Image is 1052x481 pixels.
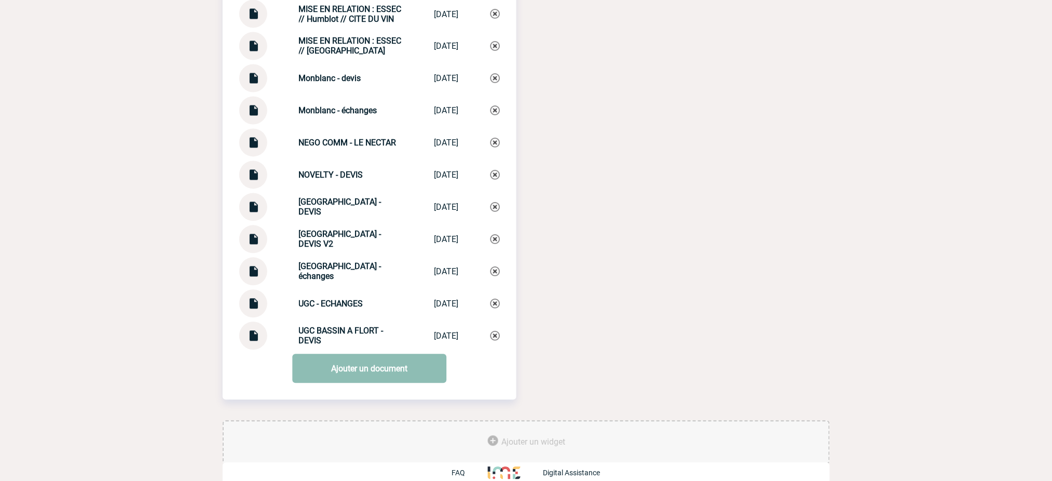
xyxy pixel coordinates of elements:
[434,203,459,212] div: [DATE]
[299,74,361,84] strong: Monblanc - devis
[299,326,384,346] strong: UGC BASSIN A FLORT - DEVIS
[223,421,830,464] div: Ajouter des outils d'aide à la gestion de votre événement
[490,106,500,115] img: Supprimer
[299,230,381,249] strong: [GEOGRAPHIC_DATA] - DEVIS V2
[434,74,459,84] div: [DATE]
[490,74,500,83] img: Supprimer
[292,354,446,383] a: Ajouter un document
[299,170,363,180] strong: NOVELTY - DEVIS
[299,299,363,309] strong: UGC - ECHANGES
[490,42,500,51] img: Supprimer
[434,138,459,148] div: [DATE]
[299,197,381,217] strong: [GEOGRAPHIC_DATA] - DEVIS
[490,299,500,309] img: Supprimer
[490,138,500,148] img: Supprimer
[490,267,500,276] img: Supprimer
[434,9,459,19] div: [DATE]
[299,106,377,116] strong: Monblanc - échanges
[434,170,459,180] div: [DATE]
[452,468,488,478] a: FAQ
[490,331,500,341] img: Supprimer
[434,331,459,341] div: [DATE]
[501,437,565,447] span: Ajouter un widget
[434,299,459,309] div: [DATE]
[488,467,520,479] img: http://www.idealmeetingsevents.fr/
[434,235,459,245] div: [DATE]
[299,138,397,148] strong: NEGO COMM - LE NECTAR
[490,203,500,212] img: Supprimer
[299,262,381,282] strong: [GEOGRAPHIC_DATA] - échanges
[452,469,465,477] p: FAQ
[490,9,500,19] img: Supprimer
[543,469,600,477] p: Digital Assistance
[299,4,402,24] strong: MISE EN RELATION : ESSEC // Humblot // CITE DU VIN
[490,235,500,244] img: Supprimer
[299,36,402,56] strong: MISE EN RELATION : ESSEC // [GEOGRAPHIC_DATA]
[434,42,459,51] div: [DATE]
[434,267,459,277] div: [DATE]
[490,170,500,180] img: Supprimer
[434,106,459,116] div: [DATE]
